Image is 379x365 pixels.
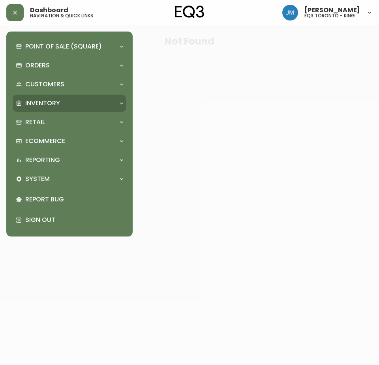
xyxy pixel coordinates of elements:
[25,80,64,89] p: Customers
[13,57,126,74] div: Orders
[25,61,50,70] p: Orders
[25,99,60,108] p: Inventory
[13,76,126,93] div: Customers
[13,210,126,230] div: Sign Out
[282,5,298,20] img: b88646003a19a9f750de19192e969c24
[13,170,126,188] div: System
[304,13,355,18] h5: eq3 toronto - king
[175,6,204,18] img: logo
[304,7,360,13] span: [PERSON_NAME]
[25,137,65,145] p: Ecommerce
[25,195,123,204] p: Report Bug
[25,118,45,127] p: Retail
[13,95,126,112] div: Inventory
[13,132,126,150] div: Ecommerce
[25,175,50,183] p: System
[13,114,126,131] div: Retail
[30,7,68,13] span: Dashboard
[25,216,123,224] p: Sign Out
[30,13,93,18] h5: navigation & quick links
[25,156,60,164] p: Reporting
[13,189,126,210] div: Report Bug
[13,151,126,169] div: Reporting
[13,38,126,55] div: Point of Sale (Square)
[25,42,102,51] p: Point of Sale (Square)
